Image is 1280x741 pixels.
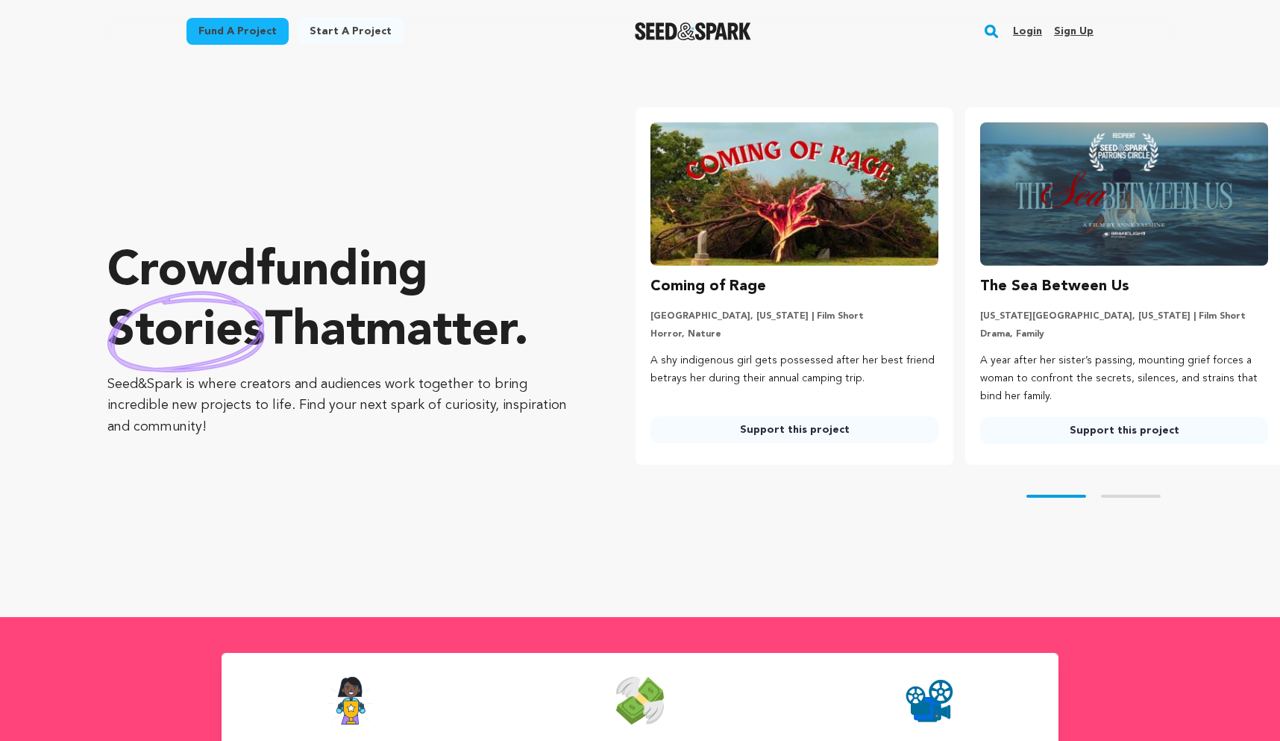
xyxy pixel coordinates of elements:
[635,22,752,40] a: Seed&Spark Homepage
[980,328,1268,340] p: Drama, Family
[650,122,938,266] img: Coming of Rage image
[1054,19,1094,43] a: Sign up
[980,417,1268,444] a: Support this project
[107,243,576,362] p: Crowdfunding that .
[107,374,576,438] p: Seed&Spark is where creators and audiences work together to bring incredible new projects to life...
[906,677,953,725] img: Seed&Spark Projects Created Icon
[186,18,289,45] a: Fund a project
[107,291,265,372] img: hand sketched image
[616,677,664,725] img: Seed&Spark Money Raised Icon
[298,18,404,45] a: Start a project
[980,275,1129,298] h3: The Sea Between Us
[650,328,938,340] p: Horror, Nature
[650,310,938,322] p: [GEOGRAPHIC_DATA], [US_STATE] | Film Short
[366,308,514,356] span: matter
[650,352,938,388] p: A shy indigenous girl gets possessed after her best friend betrays her during their annual campin...
[980,122,1268,266] img: The Sea Between Us image
[1013,19,1042,43] a: Login
[980,352,1268,405] p: A year after her sister’s passing, mounting grief forces a woman to confront the secrets, silence...
[650,416,938,443] a: Support this project
[327,677,374,725] img: Seed&Spark Success Rate Icon
[635,22,752,40] img: Seed&Spark Logo Dark Mode
[650,275,766,298] h3: Coming of Rage
[980,310,1268,322] p: [US_STATE][GEOGRAPHIC_DATA], [US_STATE] | Film Short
